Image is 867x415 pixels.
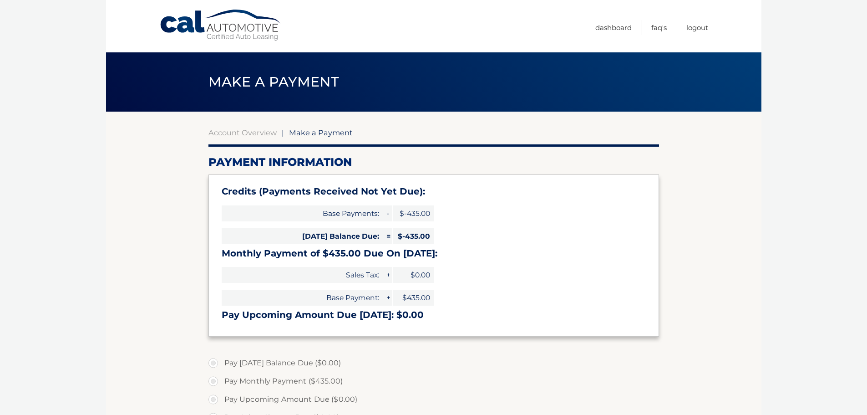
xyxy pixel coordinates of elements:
[393,228,434,244] span: $-435.00
[595,20,632,35] a: Dashboard
[289,128,353,137] span: Make a Payment
[393,267,434,283] span: $0.00
[282,128,284,137] span: |
[208,390,659,409] label: Pay Upcoming Amount Due ($0.00)
[208,372,659,390] label: Pay Monthly Payment ($435.00)
[222,309,646,321] h3: Pay Upcoming Amount Due [DATE]: $0.00
[222,248,646,259] h3: Monthly Payment of $435.00 Due On [DATE]:
[222,267,383,283] span: Sales Tax:
[208,354,659,372] label: Pay [DATE] Balance Due ($0.00)
[222,186,646,197] h3: Credits (Payments Received Not Yet Due):
[208,128,277,137] a: Account Overview
[393,290,434,306] span: $435.00
[383,228,392,244] span: =
[222,205,383,221] span: Base Payments:
[208,73,339,90] span: Make a Payment
[208,155,659,169] h2: Payment Information
[383,267,392,283] span: +
[383,205,392,221] span: -
[651,20,667,35] a: FAQ's
[383,290,392,306] span: +
[686,20,708,35] a: Logout
[222,290,383,306] span: Base Payment:
[222,228,383,244] span: [DATE] Balance Due:
[159,9,282,41] a: Cal Automotive
[393,205,434,221] span: $-435.00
